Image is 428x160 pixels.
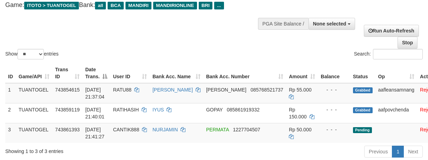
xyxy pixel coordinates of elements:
td: TUANTOGEL [16,123,52,143]
span: [DATE] 21:37:04 [85,87,104,100]
span: [PERSON_NAME] [206,87,246,93]
span: [DATE] 21:40:01 [85,107,104,119]
a: [PERSON_NAME] [152,87,193,93]
span: ... [214,2,224,9]
div: Showing 1 to 3 of 3 entries [5,145,173,155]
a: Previous [364,146,392,158]
th: Bank Acc. Name: activate to sort column ascending [150,63,203,83]
a: 1 [392,146,404,158]
h4: Game: Bank: [5,2,278,9]
span: Rp 50.000 [289,127,312,132]
a: Next [403,146,423,158]
span: PERMATA [206,127,229,132]
div: - - - [321,106,347,113]
div: - - - [321,86,347,93]
span: Rp 150.000 [289,107,307,119]
span: Grabbed [353,87,373,93]
span: [DATE] 21:41:27 [85,127,104,139]
span: MANDIRIONLINE [153,2,197,9]
span: None selected [313,21,346,27]
span: 743859119 [55,107,80,112]
span: RATU88 [113,87,131,93]
a: Stop [398,37,417,49]
span: BCA [108,2,123,9]
td: 3 [5,123,16,143]
span: CANTIK888 [113,127,139,132]
div: PGA Site Balance / [258,18,308,30]
span: Grabbed [353,107,373,113]
label: Search: [354,49,423,59]
td: 2 [5,103,16,123]
span: Copy 1227704507 to clipboard [233,127,260,132]
th: Bank Acc. Number: activate to sort column ascending [203,63,286,83]
a: IYUS [152,107,164,112]
th: Status [350,63,375,83]
div: - - - [321,126,347,133]
span: 743854615 [55,87,80,93]
th: Op: activate to sort column ascending [375,63,417,83]
th: Balance [318,63,350,83]
input: Search: [373,49,423,59]
span: Pending [353,127,372,133]
th: Amount: activate to sort column ascending [286,63,318,83]
span: Copy 085861919332 to clipboard [227,107,259,112]
td: TUANTOGEL [16,83,52,103]
label: Show entries [5,49,59,59]
a: Run Auto-Refresh [364,25,419,37]
span: GOPAY [206,107,223,112]
td: aafleansamnang [375,83,417,103]
span: MANDIRI [125,2,151,9]
td: 1 [5,83,16,103]
td: TUANTOGEL [16,103,52,123]
span: Rp 55.000 [289,87,312,93]
a: NURJAMIN [152,127,178,132]
select: Showentries [18,49,44,59]
span: all [95,2,106,9]
th: User ID: activate to sort column ascending [110,63,149,83]
button: None selected [308,18,355,30]
th: Trans ID: activate to sort column ascending [52,63,82,83]
span: RATIHASIH [113,107,139,112]
th: Date Trans.: activate to sort column descending [82,63,110,83]
span: Copy 085768521737 to clipboard [251,87,283,93]
span: ITOTO > TUANTOGEL [24,2,79,9]
th: Game/API: activate to sort column ascending [16,63,52,83]
span: BRI [199,2,212,9]
th: ID [5,63,16,83]
td: aafpovchenda [375,103,417,123]
span: 743861393 [55,127,80,132]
